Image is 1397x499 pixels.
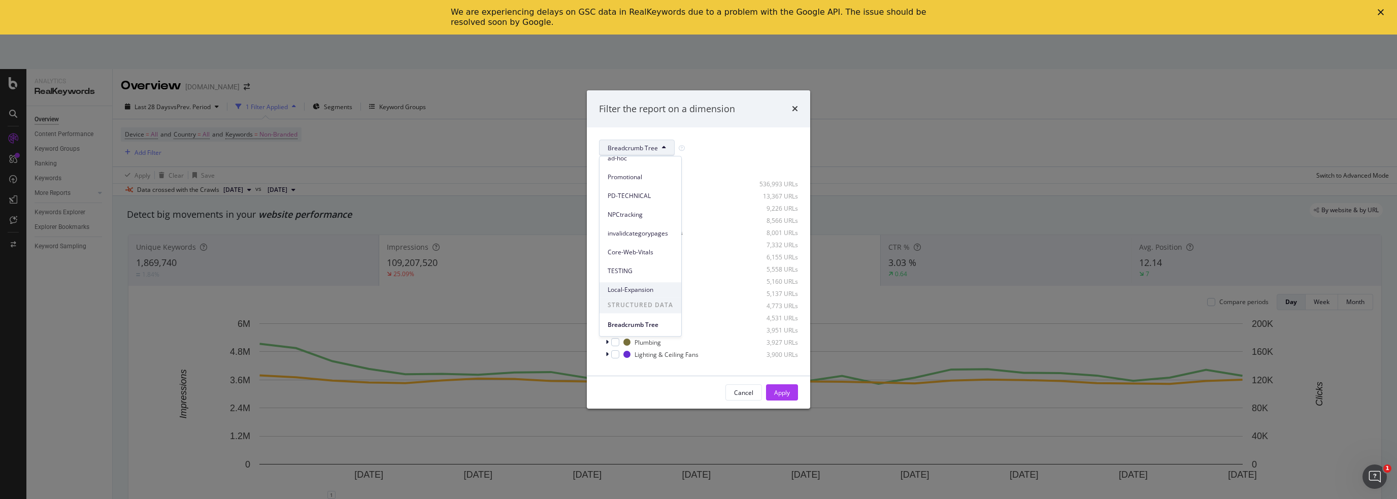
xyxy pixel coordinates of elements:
span: 1 [1383,464,1391,473]
div: 8,566 URLs [748,216,798,225]
span: STRUCTURED DATA [600,297,681,313]
div: 5,160 URLs [748,277,798,286]
span: Local-Expansion [608,285,673,294]
div: Cancel [734,388,753,397]
div: 6,155 URLs [748,253,798,261]
div: Plumbing [635,338,661,347]
div: 9,226 URLs [748,204,798,213]
div: Apply [774,388,790,397]
span: invalidcategorypages [608,229,673,238]
div: modal [587,90,810,409]
div: 3,927 URLs [748,338,798,347]
span: PD-TECHNICAL [608,191,673,201]
span: TESTING [608,267,673,276]
span: NPCtracking [608,210,673,219]
div: 7,332 URLs [748,241,798,249]
div: Lighting & Ceiling Fans [635,350,698,359]
div: Filter the report on a dimension [599,103,735,116]
div: times [792,103,798,116]
button: Breadcrumb Tree [599,140,675,156]
div: 4,773 URLs [748,302,798,310]
button: Apply [766,384,798,401]
div: 8,001 URLs [748,228,798,237]
div: 5,137 URLs [748,289,798,298]
div: 3,900 URLs [748,350,798,359]
div: Close [1378,9,1388,15]
div: 3,951 URLs [748,326,798,335]
span: Core-Web-Vitals [608,248,673,257]
div: 13,367 URLs [748,192,798,201]
div: Select all data available [599,164,798,173]
span: Promotional [608,173,673,182]
div: We are experiencing delays on GSC data in RealKeywords due to a problem with the Google API. The ... [451,7,930,27]
span: Breadcrumb Tree [608,320,673,329]
iframe: Intercom live chat [1362,464,1387,489]
span: Breadcrumb Tree [608,144,658,152]
span: ad-hoc [608,154,673,163]
div: 536,993 URLs [748,180,798,188]
div: 5,558 URLs [748,265,798,274]
button: Cancel [725,384,762,401]
div: 4,531 URLs [748,314,798,322]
